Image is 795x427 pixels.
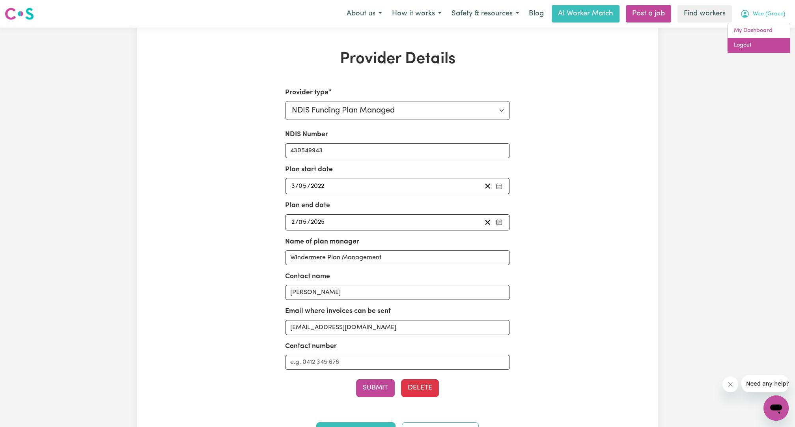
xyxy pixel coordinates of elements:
label: Email where invoices can be sent [285,306,391,317]
a: Logout [728,38,790,53]
label: Contact number [285,341,337,352]
input: Enter your NDIS number [285,143,510,158]
a: Careseekers logo [5,5,34,23]
button: Pick your plan end date [494,217,505,228]
button: Pick your plan start date [494,181,505,191]
a: Find workers [677,5,732,22]
button: My Account [735,6,790,22]
img: Careseekers logo [5,7,34,21]
span: Wee (Grace) [753,10,785,19]
input: e.g. MyPlanManager Pty. Ltd. [285,250,510,265]
label: Plan end date [285,200,330,211]
label: Plan start date [285,165,333,175]
span: 0 [299,219,302,225]
button: Submit [356,379,395,397]
label: Provider type [285,88,328,98]
button: How it works [387,6,446,22]
a: Post a job [626,5,671,22]
input: -- [291,217,295,228]
input: e.g. Natasha McElhone [285,285,510,300]
label: Contact name [285,272,330,282]
iframe: Message from company [741,375,789,392]
iframe: Close message [722,376,738,392]
span: / [295,219,299,226]
button: Safety & resources [446,6,524,22]
label: Name of plan manager [285,237,359,247]
a: My Dashboard [728,23,790,38]
span: / [307,183,310,190]
div: My Account [727,23,790,53]
label: NDIS Number [285,129,328,140]
input: -- [299,217,307,228]
a: Blog [524,5,549,22]
h1: Provider Details [229,50,566,69]
span: / [295,183,299,190]
input: e.g. nat.mc@myplanmanager.com.au [285,320,510,335]
input: -- [291,181,295,191]
input: -- [299,181,307,191]
span: / [307,219,310,226]
span: 0 [299,183,302,189]
button: Clear plan end date [481,217,494,228]
a: AI Worker Match [552,5,620,22]
button: Delete [401,379,439,397]
input: ---- [310,217,325,228]
input: ---- [310,181,325,191]
button: About us [342,6,387,22]
span: Need any help? [5,6,48,12]
iframe: Button to launch messaging window [763,395,789,421]
input: e.g. 0412 345 678 [285,355,510,370]
button: Clear plan start date [481,181,494,191]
